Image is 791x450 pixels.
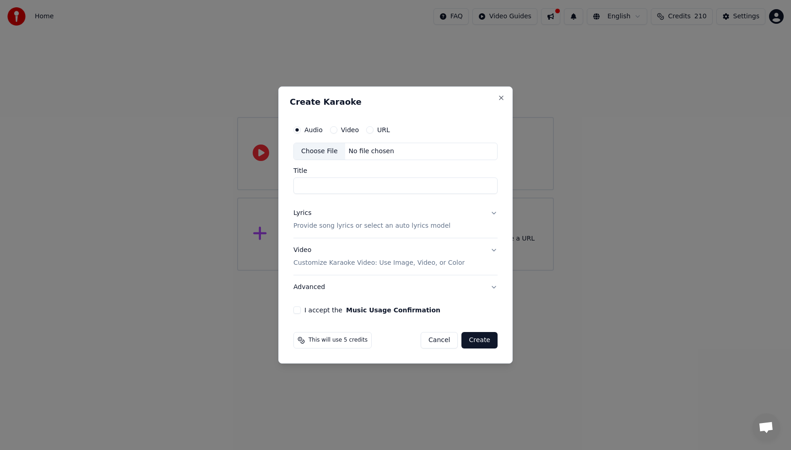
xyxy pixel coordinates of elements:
label: Video [341,127,359,133]
div: Video [293,246,465,268]
h2: Create Karaoke [290,98,501,106]
label: I accept the [304,307,440,313]
label: Title [293,167,498,174]
div: No file chosen [345,147,398,156]
p: Customize Karaoke Video: Use Image, Video, or Color [293,258,465,268]
label: Audio [304,127,323,133]
p: Provide song lyrics or select an auto lyrics model [293,221,450,230]
span: This will use 5 credits [309,337,368,344]
div: Lyrics [293,209,311,218]
button: Create [461,332,498,348]
button: LyricsProvide song lyrics or select an auto lyrics model [293,201,498,238]
button: Advanced [293,275,498,299]
button: VideoCustomize Karaoke Video: Use Image, Video, or Color [293,238,498,275]
button: I accept the [346,307,440,313]
div: Choose File [294,143,345,160]
label: URL [377,127,390,133]
button: Cancel [421,332,458,348]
